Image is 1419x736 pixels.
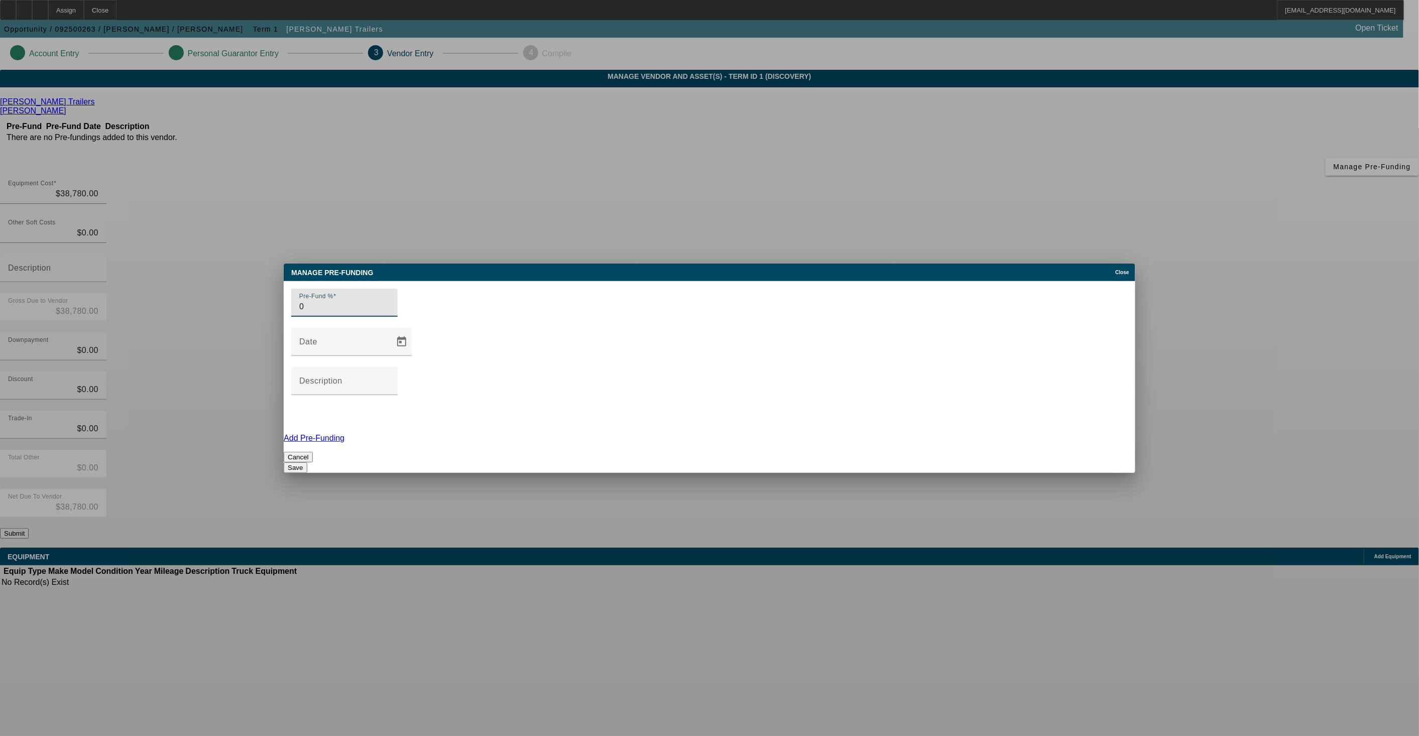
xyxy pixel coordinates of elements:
[392,332,412,352] button: Open calendar
[291,269,373,277] span: Manage Pre-funding
[299,377,342,385] mat-label: Description
[284,462,307,473] button: Save
[284,452,313,462] button: Cancel
[299,337,317,346] mat-label: Date
[284,434,344,442] a: Add Pre-Funding
[1116,270,1129,275] span: Close
[299,293,333,299] mat-label: Pre-Fund %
